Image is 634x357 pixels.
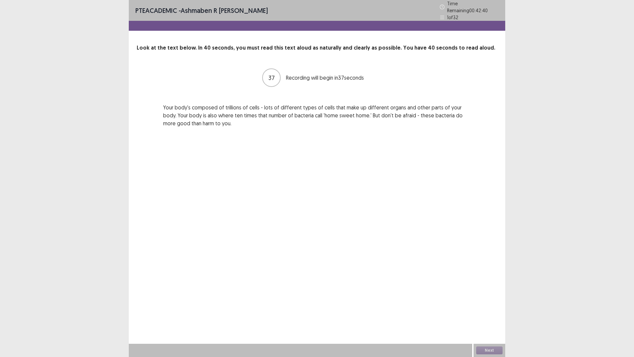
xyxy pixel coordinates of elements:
[447,14,458,21] p: 1 of 32
[268,73,275,82] p: 37
[135,6,177,15] span: PTE academic
[286,74,372,82] p: Recording will begin in 37 seconds
[163,103,471,127] p: Your body's composed of trillions of cells - lots of different types of cells that make up differ...
[137,44,497,52] p: Look at the text below. In 40 seconds, you must read this text aloud as naturally and clearly as ...
[135,6,268,16] p: - Ashmaben R [PERSON_NAME]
